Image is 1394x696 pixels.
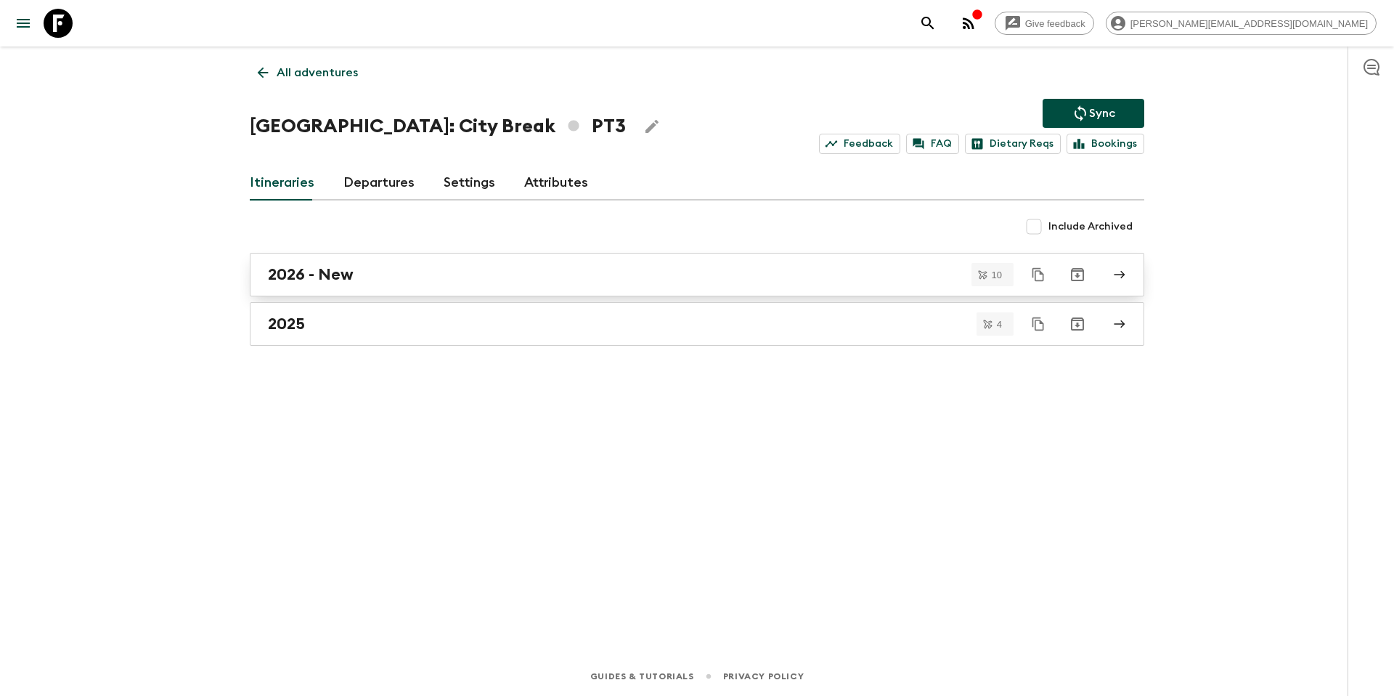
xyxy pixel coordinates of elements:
a: Bookings [1067,134,1144,154]
button: Duplicate [1025,311,1051,337]
h1: [GEOGRAPHIC_DATA]: City Break PT3 [250,112,626,141]
a: Privacy Policy [723,668,804,684]
button: Edit Adventure Title [637,112,667,141]
a: 2026 - New [250,253,1144,296]
p: Sync [1089,105,1115,122]
a: Settings [444,166,495,201]
div: [PERSON_NAME][EMAIL_ADDRESS][DOMAIN_NAME] [1106,12,1377,35]
a: 2025 [250,302,1144,346]
p: All adventures [277,64,358,81]
a: Guides & Tutorials [590,668,694,684]
a: All adventures [250,58,366,87]
span: 10 [983,270,1011,280]
a: Dietary Reqs [965,134,1061,154]
span: 4 [988,320,1011,329]
button: menu [9,9,38,38]
h2: 2026 - New [268,265,354,284]
button: Sync adventure departures to the booking engine [1043,99,1144,128]
button: Archive [1063,260,1092,289]
button: Archive [1063,309,1092,339]
span: Give feedback [1017,18,1093,29]
a: Feedback [819,134,900,154]
button: Duplicate [1025,262,1051,288]
button: search adventures [913,9,942,38]
a: Attributes [524,166,588,201]
a: Give feedback [995,12,1094,35]
span: Include Archived [1048,219,1133,234]
a: FAQ [906,134,959,154]
span: [PERSON_NAME][EMAIL_ADDRESS][DOMAIN_NAME] [1122,18,1376,29]
h2: 2025 [268,315,305,333]
a: Departures [343,166,415,201]
a: Itineraries [250,166,314,201]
